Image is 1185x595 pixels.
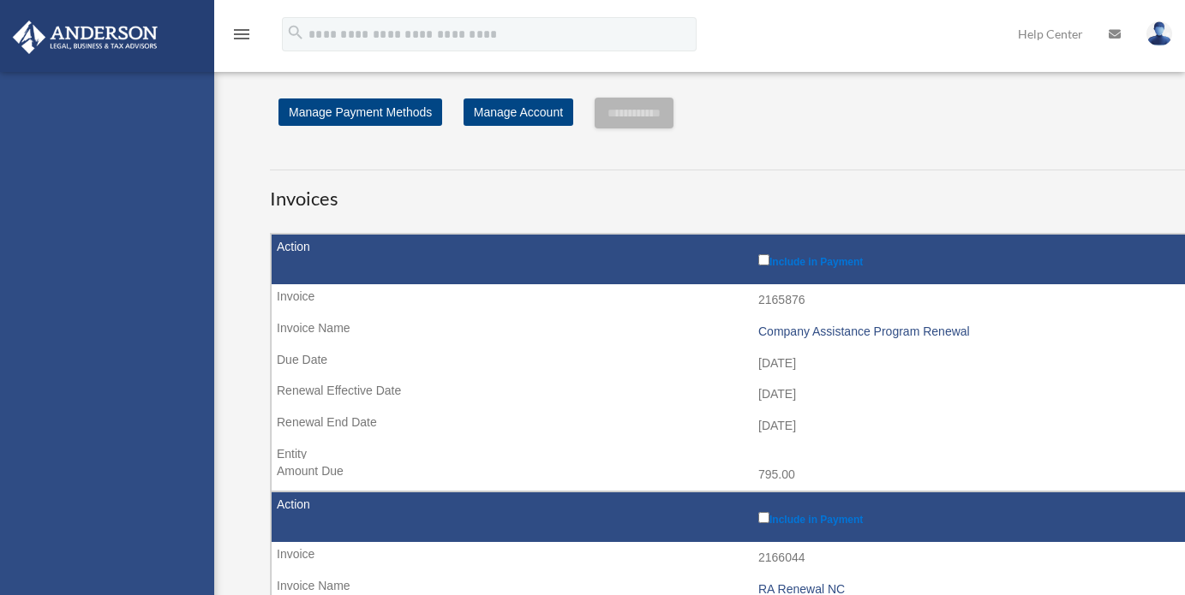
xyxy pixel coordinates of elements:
img: Anderson Advisors Platinum Portal [8,21,163,54]
input: Include in Payment [758,254,769,265]
img: User Pic [1146,21,1172,46]
input: Include in Payment [758,512,769,523]
a: menu [231,30,252,45]
i: menu [231,24,252,45]
a: Manage Payment Methods [278,98,442,126]
a: Manage Account [464,98,573,126]
i: search [286,23,305,42]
